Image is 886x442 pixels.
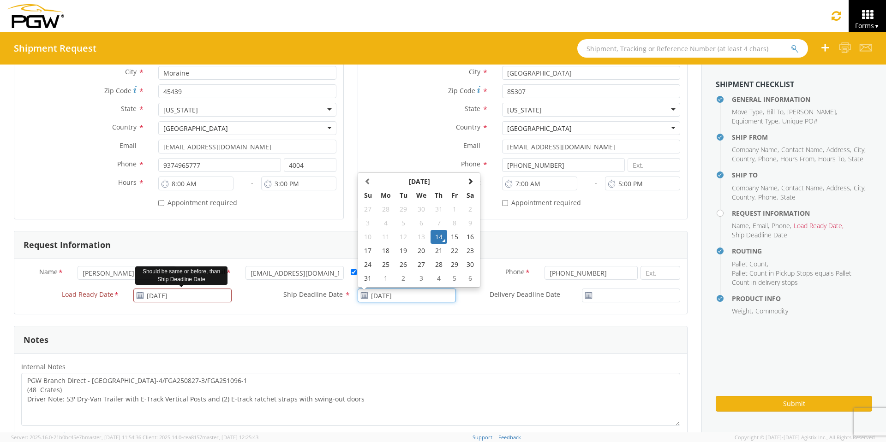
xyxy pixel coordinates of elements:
[766,107,785,117] li: ,
[462,244,478,258] td: 23
[772,221,791,230] li: ,
[462,216,478,230] td: 9
[376,230,395,244] td: 11
[11,434,141,441] span: Server: 2025.16.0-21b0bc45e7b
[431,189,447,202] th: Th
[447,271,463,285] td: 5
[826,183,851,193] li: ,
[854,145,864,154] span: City
[351,269,357,275] input: Merchant
[21,362,66,371] span: Internal Notes
[502,200,508,206] input: Appointment required
[758,193,777,201] span: Phone
[732,259,767,268] span: Pallet Count
[14,43,96,53] h4: Shipment Request
[732,306,752,315] span: Weight
[732,107,763,116] span: Move Type
[158,197,239,207] label: Appointment required
[412,230,431,244] td: 13
[732,154,756,164] li: ,
[395,230,412,244] td: 12
[732,193,756,202] li: ,
[163,106,198,115] div: [US_STATE]
[467,178,473,184] span: Next Month
[781,145,824,154] li: ,
[395,189,412,202] th: Tu
[376,271,395,285] td: 1
[505,267,525,278] span: Phone
[284,158,336,172] input: Ext.
[376,189,395,202] th: Mo
[412,258,431,271] td: 27
[781,183,823,192] span: Contact Name
[595,178,597,187] span: -
[794,221,842,230] span: Load Ready Date
[376,216,395,230] td: 4
[360,258,376,271] td: 24
[766,107,784,116] span: Bill To
[716,79,794,89] strong: Shipment Checklist
[120,141,137,150] span: Email
[854,145,866,154] li: ,
[118,178,137,187] span: Hours
[732,171,872,178] h4: Ship To
[469,67,480,76] span: City
[732,221,750,230] li: ,
[395,244,412,258] td: 19
[117,159,137,168] span: Phone
[781,183,824,193] li: ,
[732,306,753,316] li: ,
[732,269,851,287] span: Pallet Count in Pickup Stops equals Pallet Count in delivery stops
[456,123,480,131] span: Country
[251,178,253,187] span: -
[412,202,431,216] td: 30
[360,189,376,202] th: Su
[360,271,376,285] td: 31
[758,154,778,164] li: ,
[431,230,447,244] td: 14
[360,202,376,216] td: 27
[447,244,463,258] td: 22
[283,290,343,299] span: Ship Deadline Date
[826,183,850,192] span: Address
[158,200,164,206] input: Appointment required
[431,244,447,258] td: 21
[732,134,872,141] h4: Ship From
[395,202,412,216] td: 29
[395,216,412,230] td: 5
[732,248,872,254] h4: Routing
[780,154,814,163] span: Hours From
[755,306,788,315] span: Commodity
[732,183,779,193] li: ,
[732,210,872,217] h4: Request Information
[447,258,463,271] td: 29
[135,266,227,285] div: Should be same or before, than Ship Deadline Date
[732,295,872,302] h4: Product Info
[360,216,376,230] td: 3
[462,271,478,285] td: 6
[447,216,463,230] td: 8
[473,434,492,441] a: Support
[780,154,816,164] li: ,
[577,39,808,58] input: Shipment, Tracking or Reference Number (at least 4 chars)
[447,230,463,244] td: 15
[462,189,478,202] th: Sa
[826,145,851,154] li: ,
[732,259,768,269] li: ,
[395,271,412,285] td: 2
[498,434,521,441] a: Feedback
[163,124,228,133] div: [GEOGRAPHIC_DATA]
[462,202,478,216] td: 2
[431,202,447,216] td: 31
[104,86,132,95] span: Zip Code
[412,244,431,258] td: 20
[732,145,779,154] li: ,
[848,154,863,163] span: State
[826,145,850,154] span: Address
[787,107,837,117] li: ,
[794,221,844,230] li: ,
[753,221,769,230] li: ,
[772,221,790,230] span: Phone
[24,336,48,345] h3: Notes
[732,117,780,126] li: ,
